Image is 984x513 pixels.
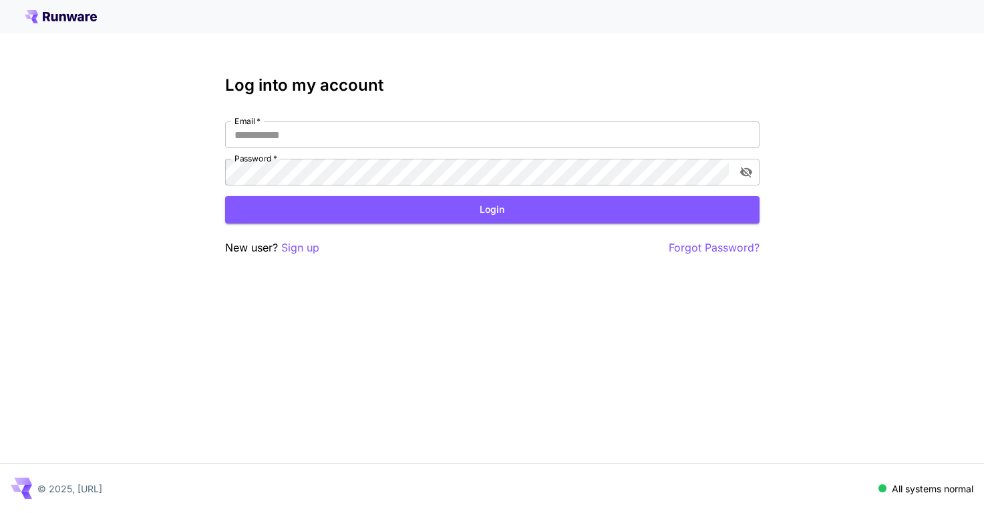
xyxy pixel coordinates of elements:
button: Forgot Password? [669,239,760,256]
p: © 2025, [URL] [37,482,102,496]
h3: Log into my account [225,76,760,95]
button: toggle password visibility [734,160,758,184]
label: Password [234,153,277,164]
p: New user? [225,239,319,256]
label: Email [234,115,261,127]
p: All systems normal [892,482,973,496]
button: Login [225,196,760,223]
button: Sign up [281,239,319,256]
